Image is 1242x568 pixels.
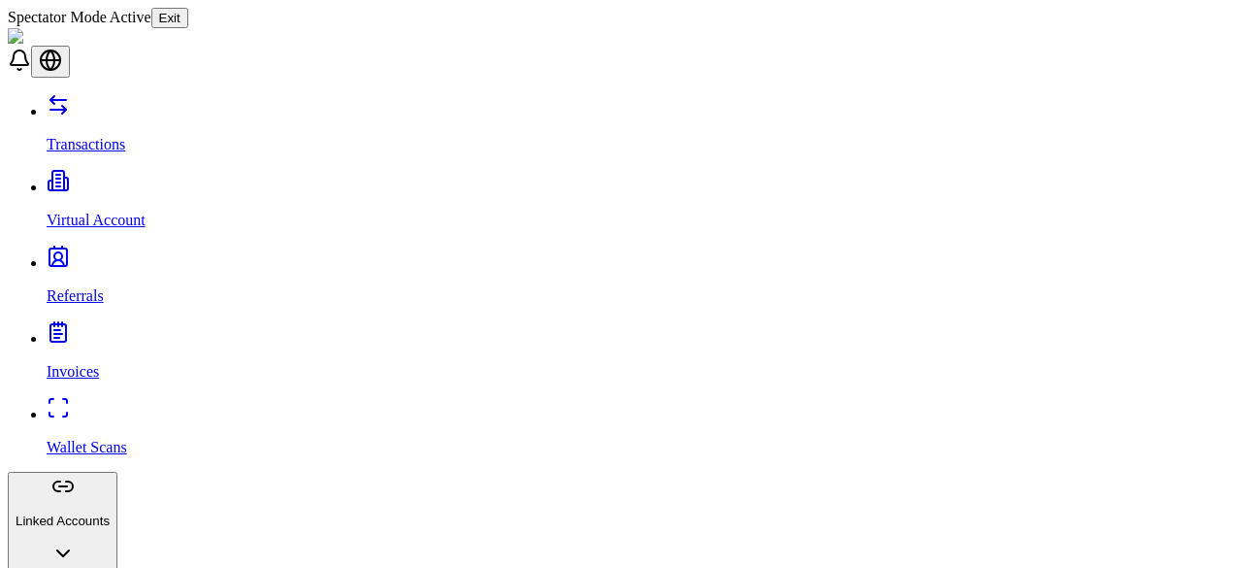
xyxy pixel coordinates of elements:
[16,514,110,528] p: Linked Accounts
[151,8,188,28] button: Exit
[47,103,1234,153] a: Transactions
[8,9,151,25] span: Spectator Mode Active
[47,136,1234,153] p: Transactions
[47,406,1234,456] a: Wallet Scans
[47,439,1234,456] p: Wallet Scans
[47,330,1234,381] a: Invoices
[47,287,1234,305] p: Referrals
[47,179,1234,229] a: Virtual Account
[47,363,1234,381] p: Invoices
[47,254,1234,305] a: Referrals
[47,212,1234,229] p: Virtual Account
[8,28,123,46] img: ShieldPay Logo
